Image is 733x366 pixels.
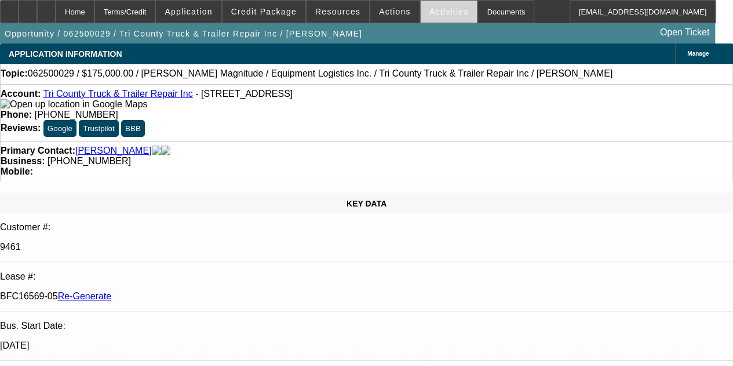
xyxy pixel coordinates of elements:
a: Open Ticket [655,23,714,42]
strong: Reviews: [1,123,41,133]
img: linkedin-icon.png [161,146,170,156]
span: [PHONE_NUMBER] [48,156,131,166]
button: Application [156,1,221,23]
button: BBB [121,120,145,137]
span: APPLICATION INFORMATION [9,49,122,59]
span: Credit Package [231,7,297,16]
span: Application [165,7,212,16]
img: Open up location in Google Maps [1,99,147,110]
button: Actions [370,1,420,23]
img: facebook-icon.png [152,146,161,156]
span: Actions [379,7,411,16]
span: Activities [429,7,469,16]
strong: Primary Contact: [1,146,75,156]
span: 062500029 / $175,000.00 / [PERSON_NAME] Magnitude / Equipment Logistics Inc. / Tri County Truck &... [28,68,612,79]
button: Activities [421,1,477,23]
a: Tri County Truck & Trailer Repair Inc [43,89,192,99]
strong: Topic: [1,68,28,79]
button: Trustpilot [79,120,118,137]
button: Credit Package [223,1,305,23]
span: [PHONE_NUMBER] [35,110,118,119]
span: - [STREET_ADDRESS] [195,89,293,99]
strong: Phone: [1,110,32,119]
strong: Mobile: [1,166,33,176]
a: Re-Generate [58,291,112,301]
a: [PERSON_NAME] [75,146,152,156]
button: Google [43,120,76,137]
span: Manage [687,50,709,57]
span: KEY DATA [347,199,386,208]
button: Resources [307,1,369,23]
strong: Business: [1,156,45,166]
a: View Google Maps [1,99,147,109]
strong: Account: [1,89,41,99]
span: Opportunity / 062500029 / Tri County Truck & Trailer Repair Inc / [PERSON_NAME] [5,29,362,38]
span: Resources [315,7,360,16]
